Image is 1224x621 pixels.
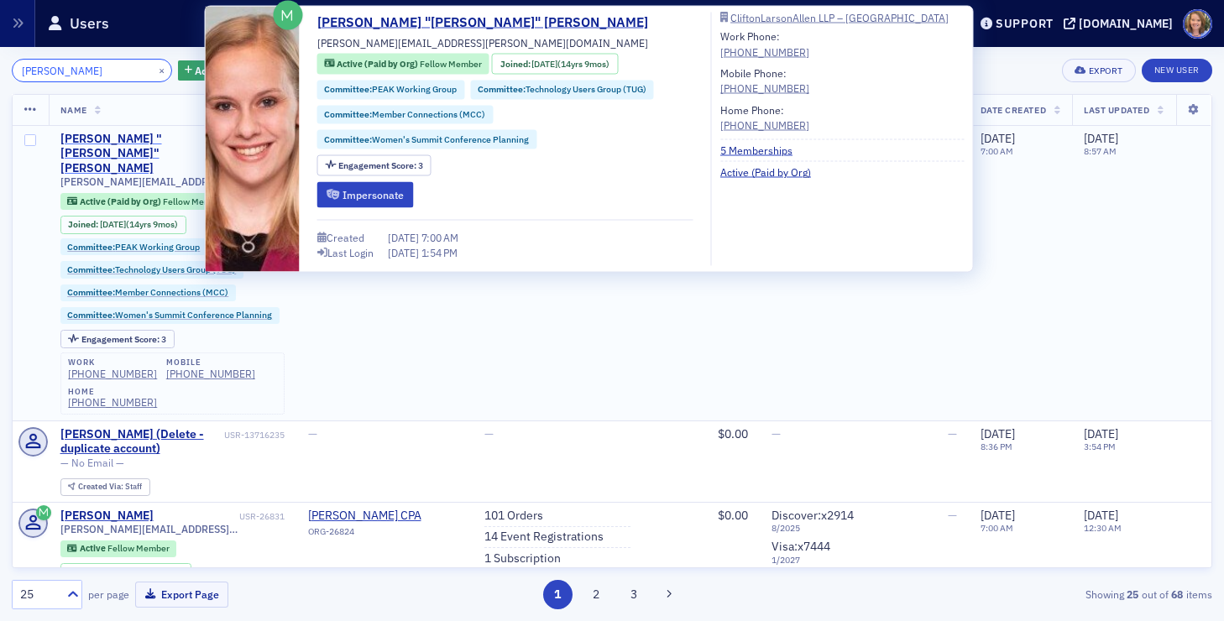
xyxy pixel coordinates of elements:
[338,161,423,170] div: 3
[720,13,964,23] a: CliftonLarsonAllen LLP – [GEOGRAPHIC_DATA]
[772,539,830,554] span: Visa : x7444
[324,57,481,70] a: Active (Paid by Org) Fellow Member
[70,13,109,34] h1: Users
[720,65,809,97] div: Mobile Phone:
[1089,66,1123,76] div: Export
[948,508,957,523] span: —
[308,526,461,543] div: ORG-26824
[492,54,618,75] div: Joined: 2010-11-30 00:00:00
[68,387,157,397] div: home
[81,335,166,344] div: 3
[327,232,364,242] div: Created
[68,368,157,380] a: [PHONE_NUMBER]
[107,542,170,554] span: Fellow Member
[324,83,457,97] a: Committee:PEAK Working Group
[824,587,1212,602] div: Showing out of items
[67,241,115,253] span: Committee :
[324,133,372,144] span: Committee :
[317,13,661,33] a: [PERSON_NAME] "[PERSON_NAME]" [PERSON_NAME]
[772,555,866,566] span: 1 / 2027
[1142,59,1212,82] a: New User
[67,543,169,554] a: Active Fellow Member
[60,563,191,582] div: Joined: 1979-09-26 00:00:00
[100,566,126,577] span: [DATE]
[981,145,1013,157] time: 7:00 AM
[166,357,255,368] div: mobile
[60,238,208,255] div: Committee:
[720,143,805,158] a: 5 Memberships
[68,566,100,577] span: Joined :
[60,540,177,557] div: Active: Active: Fellow Member
[1084,426,1118,441] span: [DATE]
[478,83,526,95] span: Committee :
[12,59,172,82] input: Search…
[67,196,224,206] a: Active (Paid by Org) Fellow Member
[68,396,157,409] a: [PHONE_NUMBER]
[772,426,781,441] span: —
[178,60,247,81] button: AddFilter
[60,330,175,348] div: Engagement Score: 3
[60,523,285,535] span: [PERSON_NAME][EMAIL_ADDRESS][DOMAIN_NAME]
[420,58,482,70] span: Fellow Member
[531,57,609,70] div: (14yrs 9mos)
[317,130,537,149] div: Committee:
[80,196,163,207] span: Active (Paid by Org)
[948,426,957,441] span: —
[1124,587,1142,602] strong: 25
[1084,104,1149,116] span: Last Updated
[720,29,809,60] div: Work Phone:
[772,523,866,534] span: 8 / 2025
[317,105,494,124] div: Committee:
[60,175,285,188] span: [PERSON_NAME][EMAIL_ADDRESS][PERSON_NAME][DOMAIN_NAME]
[388,245,421,258] span: [DATE]
[60,478,150,496] div: Created Via: Staff
[730,13,949,22] div: CliftonLarsonAllen LLP – [GEOGRAPHIC_DATA]
[88,587,129,602] label: per page
[80,542,107,554] span: Active
[981,426,1015,441] span: [DATE]
[581,580,610,609] button: 2
[620,580,649,609] button: 3
[327,248,374,257] div: Last Login
[67,309,115,321] span: Committee :
[60,193,233,210] div: Active (Paid by Org): Active (Paid by Org): Fellow Member
[1084,508,1118,523] span: [DATE]
[163,196,225,207] span: Fellow Member
[531,57,557,69] span: [DATE]
[308,509,461,524] a: [PERSON_NAME] CPA
[324,108,485,122] a: Committee:Member Connections (MCC)
[20,586,57,603] div: 25
[317,54,489,75] div: Active (Paid by Org): Active (Paid by Org): Fellow Member
[1084,441,1116,452] time: 3:54 PM
[324,108,372,120] span: Committee :
[100,218,126,230] span: [DATE]
[68,219,100,230] span: Joined :
[166,368,255,380] div: [PHONE_NUMBER]
[78,481,125,492] span: Created Via :
[500,57,532,70] span: Joined :
[720,117,809,133] div: [PHONE_NUMBER]
[100,566,183,577] div: (45yrs 11mos)
[195,63,239,78] span: Add Filter
[1062,59,1135,82] button: Export
[981,508,1015,523] span: [DATE]
[135,582,228,608] button: Export Page
[67,286,115,298] span: Committee :
[337,58,420,70] span: Active (Paid by Org)
[156,511,284,522] div: USR-26831
[484,426,494,441] span: —
[308,509,461,524] span: Debbie L Misegadis CPA
[772,508,854,523] span: Discover : x2914
[100,219,178,230] div: (14yrs 9mos)
[996,16,1054,31] div: Support
[484,509,543,524] a: 101 Orders
[720,44,809,59] a: [PHONE_NUMBER]
[317,155,432,176] div: Engagement Score: 3
[60,132,235,176] div: [PERSON_NAME] "[PERSON_NAME]" [PERSON_NAME]
[60,307,280,324] div: Committee:
[324,133,529,146] a: Committee:Women's Summit Conference Planning
[60,284,237,301] div: Committee:
[81,333,161,345] span: Engagement Score :
[67,264,115,275] span: Committee :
